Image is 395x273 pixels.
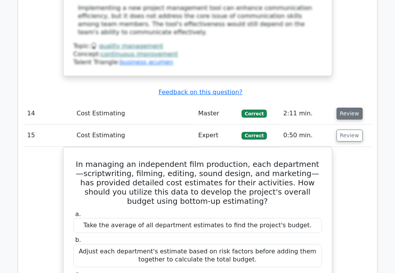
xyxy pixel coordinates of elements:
div: Topic: [73,42,322,50]
a: Feedback on this question? [158,88,242,96]
td: 0:50 min. [280,125,333,146]
a: business acumen [120,58,173,66]
span: a. [75,210,81,218]
h5: In managing an independent film production, each department—scriptwriting, filming, editing, soun... [73,160,323,206]
button: Review [337,130,363,141]
div: Adjust each department's estimate based on risk factors before adding them together to calculate ... [73,244,322,267]
div: Concept: [73,50,322,58]
a: continuous improvement [101,50,178,58]
div: Talent Triangle: [73,42,322,66]
td: Cost Estimating [73,125,195,146]
td: Cost Estimating [73,103,195,125]
div: Take the average of all department estimates to find the project's budget. [73,218,322,233]
span: Correct [242,132,267,140]
button: Review [337,108,363,120]
td: 15 [24,125,74,146]
td: 14 [24,103,74,125]
span: b. [75,236,81,243]
span: Correct [242,110,267,117]
td: Expert [195,125,238,146]
td: 2:11 min. [280,103,333,125]
a: quality management [99,42,163,50]
td: Master [195,103,238,125]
